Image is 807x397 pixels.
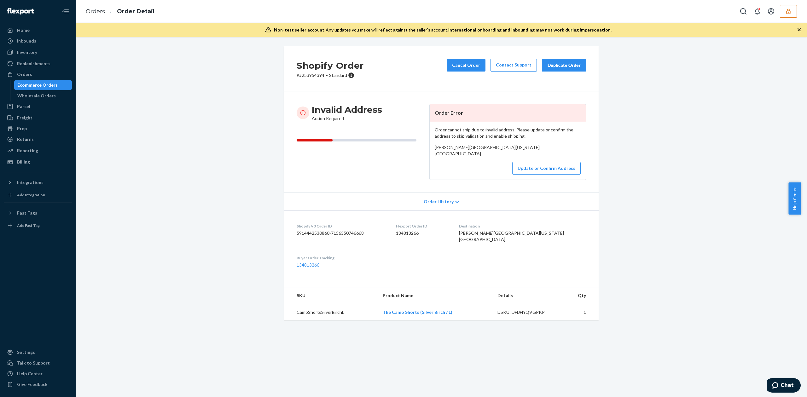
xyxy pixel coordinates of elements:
[396,223,449,229] dt: Flexport Order ID
[117,8,154,15] a: Order Detail
[59,5,72,18] button: Close Navigation
[17,71,32,78] div: Orders
[4,379,72,389] button: Give Feedback
[4,190,72,200] a: Add Integration
[4,47,72,57] a: Inventory
[312,104,382,115] h3: Invalid Address
[17,93,56,99] div: Wholesale Orders
[4,369,72,379] a: Help Center
[383,309,452,315] a: The Camo Shorts (Silver Birch / L)
[17,82,58,88] div: Ecommerce Orders
[4,358,72,368] button: Talk to Support
[17,179,44,186] div: Integrations
[17,136,34,142] div: Returns
[86,8,105,15] a: Orders
[329,72,347,78] span: Standard
[297,255,386,261] dt: Buyer Order Tracking
[284,304,378,321] td: CamoShortsSilverBirchL
[297,262,319,268] a: 134813266
[312,104,382,122] div: Action Required
[81,2,160,21] ol: breadcrumbs
[448,27,612,32] span: International onboarding and inbounding may not work during impersonation.
[274,27,612,33] div: Any updates you make will reflect against the seller's account.
[4,347,72,357] a: Settings
[4,221,72,231] a: Add Fast Tag
[17,349,35,355] div: Settings
[497,309,557,315] div: DSKU: DHJHYQVGPKP
[4,208,72,218] button: Fast Tags
[7,8,34,14] img: Flexport logo
[14,91,72,101] a: Wholesale Orders
[491,59,537,72] a: Contact Support
[542,59,586,72] button: Duplicate Order
[547,62,581,68] div: Duplicate Order
[4,134,72,144] a: Returns
[326,72,328,78] span: •
[4,177,72,187] button: Integrations
[17,223,40,228] div: Add Fast Tag
[4,124,72,134] a: Prep
[17,27,30,33] div: Home
[284,287,378,304] th: SKU
[4,101,72,112] a: Parcel
[17,60,50,67] div: Replenishments
[4,113,72,123] a: Freight
[435,127,581,139] p: Order cannot ship due to invalid address. Please update or confirm the address to skip validation...
[435,145,540,156] span: [PERSON_NAME][GEOGRAPHIC_DATA][US_STATE] [GEOGRAPHIC_DATA]
[17,147,38,154] div: Reporting
[17,381,48,388] div: Give Feedback
[4,146,72,156] a: Reporting
[430,104,586,122] header: Order Error
[17,49,37,55] div: Inventory
[378,287,492,304] th: Product Name
[765,5,777,18] button: Open account menu
[492,287,562,304] th: Details
[17,192,45,198] div: Add Integration
[512,162,581,175] button: Update or Confirm Address
[14,80,72,90] a: Ecommerce Orders
[297,72,364,78] p: # #253954394
[4,36,72,46] a: Inbounds
[561,287,599,304] th: Qty
[297,59,364,72] h2: Shopify Order
[17,125,27,132] div: Prep
[767,378,801,394] iframe: Opens a widget where you can chat to one of our agents
[297,223,386,229] dt: Shopify V3 Order ID
[4,157,72,167] a: Billing
[4,25,72,35] a: Home
[396,230,449,236] dd: 134813266
[751,5,763,18] button: Open notifications
[17,159,30,165] div: Billing
[274,27,326,32] span: Non-test seller account:
[17,115,32,121] div: Freight
[17,103,30,110] div: Parcel
[424,198,454,205] span: Order History
[788,182,801,215] button: Help Center
[737,5,750,18] button: Open Search Box
[17,371,43,377] div: Help Center
[17,210,37,216] div: Fast Tags
[17,38,36,44] div: Inbounds
[561,304,599,321] td: 1
[297,230,386,236] dd: 5914442530860-7156350746668
[4,69,72,79] a: Orders
[459,223,586,229] dt: Destination
[459,230,564,242] span: [PERSON_NAME][GEOGRAPHIC_DATA][US_STATE] [GEOGRAPHIC_DATA]
[17,360,50,366] div: Talk to Support
[4,59,72,69] a: Replenishments
[447,59,485,72] button: Cancel Order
